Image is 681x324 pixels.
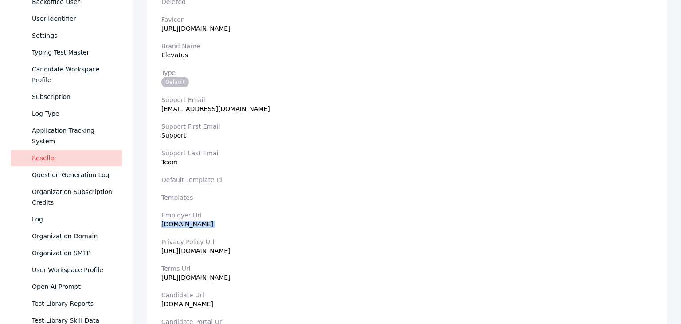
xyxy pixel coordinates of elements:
a: Question Generation Log [11,166,122,183]
section: Support [161,123,653,139]
a: Application Tracking System [11,122,122,150]
label: Favicon [161,16,653,23]
section: Team [161,150,653,166]
a: Typing Test Master [11,44,122,61]
section: [DOMAIN_NAME] [161,212,653,228]
div: Question Generation Log [32,170,115,180]
label: Support Last Email [161,150,653,157]
label: Support Email [161,96,653,103]
a: User Identifier [11,10,122,27]
label: Support First Email [161,123,653,130]
a: Organization Subscription Credits [11,183,122,211]
section: [URL][DOMAIN_NAME] [161,238,653,254]
div: Log Type [32,108,115,119]
div: Log [32,214,115,225]
section: [EMAIL_ADDRESS][DOMAIN_NAME] [161,96,653,112]
div: Test Library Reports [32,298,115,309]
a: Candidate Workspace Profile [11,61,122,88]
div: Organization SMTP [32,248,115,258]
label: Type [161,69,653,76]
div: Reseller [32,153,115,163]
div: User Workspace Profile [32,265,115,275]
section: [URL][DOMAIN_NAME] [161,16,653,32]
a: Test Library Reports [11,295,122,312]
section: [URL][DOMAIN_NAME] [161,265,653,281]
div: Candidate Workspace Profile [32,64,115,85]
label: Default Template Id [161,176,653,183]
a: Settings [11,27,122,44]
span: Default [161,77,189,87]
div: Open Ai Prompt [32,281,115,292]
div: Settings [32,30,115,41]
label: Candidate Url [161,292,653,299]
a: Organization Domain [11,228,122,245]
div: Application Tracking System [32,125,115,146]
label: Brand Name [161,43,653,50]
section: [DOMAIN_NAME] [161,292,653,308]
a: Log [11,211,122,228]
div: Organization Domain [32,231,115,241]
label: Terms Url [161,265,653,272]
a: Log Type [11,105,122,122]
section: Elevatus [161,43,653,59]
div: Subscription [32,91,115,102]
a: Reseller [11,150,122,166]
label: Templates [161,194,653,201]
a: User Workspace Profile [11,261,122,278]
a: Subscription [11,88,122,105]
label: Privacy Policy Url [161,238,653,245]
label: Employer Url [161,212,653,219]
a: Open Ai Prompt [11,278,122,295]
a: Organization SMTP [11,245,122,261]
div: User Identifier [32,13,115,24]
div: Typing Test Master [32,47,115,58]
div: Organization Subscription Credits [32,186,115,208]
